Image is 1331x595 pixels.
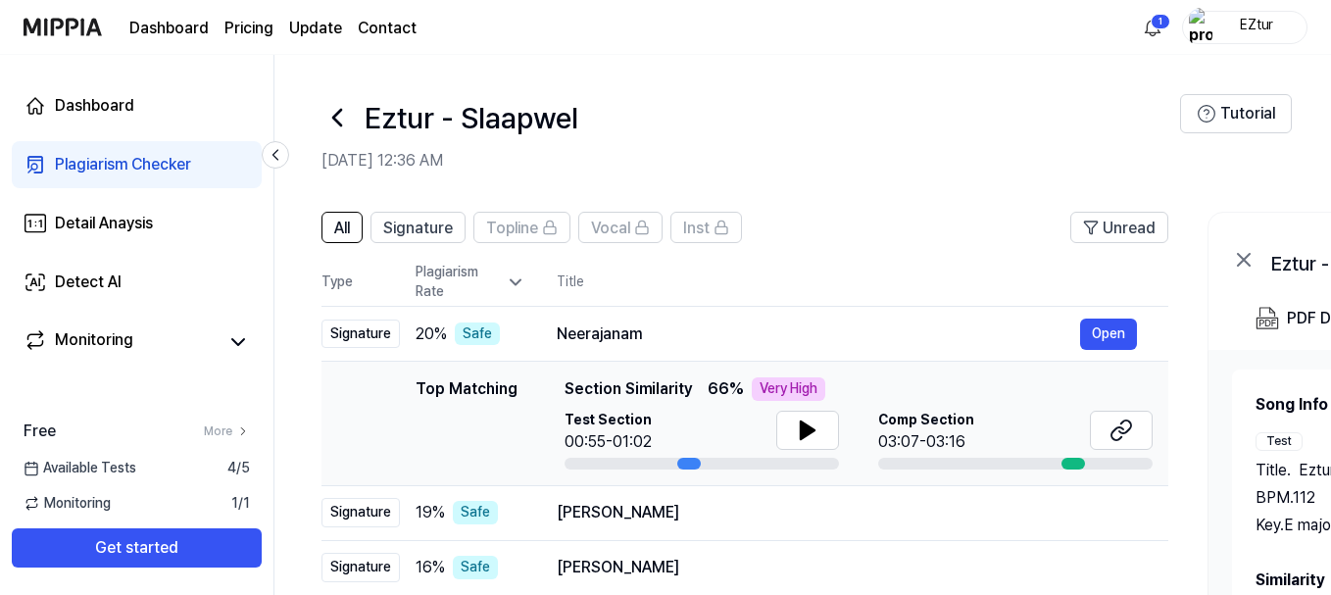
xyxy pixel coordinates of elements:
[591,217,630,240] span: Vocal
[557,501,1137,524] div: [PERSON_NAME]
[557,322,1080,346] div: Neerajanam
[321,259,400,307] th: Type
[1137,12,1168,43] button: 알림1
[55,328,133,356] div: Monitoring
[1182,11,1307,44] button: profileEZtur
[1080,319,1137,350] button: Open
[565,377,692,401] span: Section Similarity
[383,217,453,240] span: Signature
[1218,16,1295,37] div: EZtur
[12,82,262,129] a: Dashboard
[55,271,122,294] div: Detect AI
[752,377,825,401] div: Very High
[55,94,134,118] div: Dashboard
[1256,432,1303,451] div: Test
[670,212,742,243] button: Inst
[12,259,262,306] a: Detect AI
[416,556,445,579] span: 16 %
[365,97,578,138] h1: Eztur - Slaapwel
[473,212,570,243] button: Topline
[683,217,710,240] span: Inst
[227,459,250,478] span: 4 / 5
[370,212,466,243] button: Signature
[12,141,262,188] a: Plagiarism Checker
[231,494,250,514] span: 1 / 1
[1070,212,1168,243] button: Unread
[486,217,538,240] span: Topline
[129,17,209,40] a: Dashboard
[24,420,56,443] span: Free
[453,501,498,524] div: Safe
[321,212,363,243] button: All
[321,553,400,582] div: Signature
[12,200,262,247] a: Detail Anaysis
[289,17,342,40] a: Update
[1189,8,1212,47] img: profile
[416,501,445,524] span: 19 %
[1103,217,1156,240] span: Unread
[1256,307,1279,330] img: PDF Download
[557,556,1137,579] div: [PERSON_NAME]
[416,263,525,301] div: Plagiarism Rate
[321,149,1180,173] h2: [DATE] 12:36 AM
[416,377,518,470] div: Top Matching
[557,259,1168,306] th: Title
[453,556,498,579] div: Safe
[321,320,400,349] div: Signature
[24,328,219,356] a: Monitoring
[358,17,417,40] a: Contact
[878,430,974,454] div: 03:07-03:16
[12,528,262,568] button: Get started
[1141,16,1164,39] img: 알림
[416,322,447,346] span: 20 %
[24,494,111,514] span: Monitoring
[1180,94,1292,133] button: Tutorial
[24,459,136,478] span: Available Tests
[55,153,191,176] div: Plagiarism Checker
[878,411,974,430] span: Comp Section
[224,17,273,40] a: Pricing
[204,423,250,440] a: More
[455,322,500,346] div: Safe
[578,212,663,243] button: Vocal
[565,430,652,454] div: 00:55-01:02
[321,498,400,527] div: Signature
[334,217,350,240] span: All
[55,212,153,235] div: Detail Anaysis
[1256,459,1291,482] span: Title .
[708,377,744,401] span: 66 %
[565,411,652,430] span: Test Section
[1151,14,1170,29] div: 1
